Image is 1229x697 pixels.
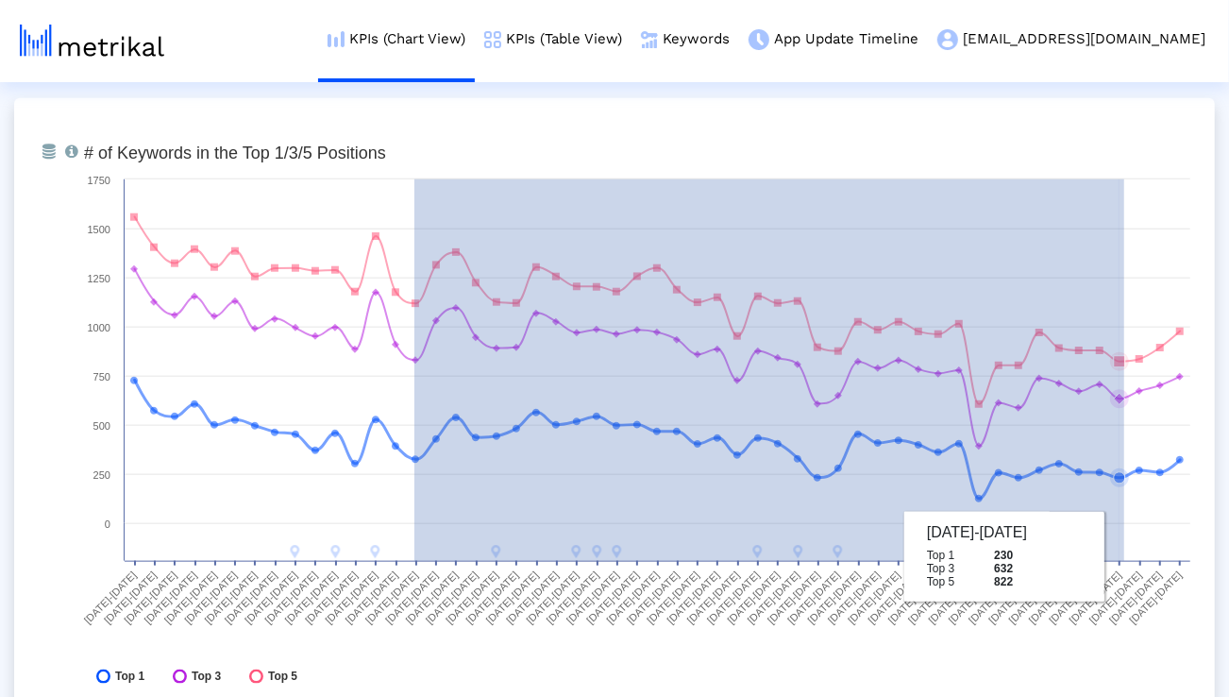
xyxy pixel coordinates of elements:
[604,569,661,626] text: [DATE]-[DATE]
[143,569,199,626] text: [DATE]-[DATE]
[243,569,299,626] text: [DATE]-[DATE]
[705,569,762,626] text: [DATE]-[DATE]
[545,569,601,626] text: [DATE]-[DATE]
[1027,569,1084,626] text: [DATE]-[DATE]
[937,29,958,50] img: my-account-menu-icon.png
[805,569,862,626] text: [DATE]-[DATE]
[926,569,983,626] text: [DATE]-[DATE]
[641,31,658,48] img: keywords.png
[1006,569,1063,626] text: [DATE]-[DATE]
[93,371,110,382] text: 750
[1067,569,1123,626] text: [DATE]-[DATE]
[84,144,386,162] tspan: # of Keywords in the Top 1/3/5 Positions
[504,569,561,626] text: [DATE]-[DATE]
[906,569,963,626] text: [DATE]-[DATE]
[403,569,460,626] text: [DATE]-[DATE]
[846,569,902,626] text: [DATE]-[DATE]
[826,569,883,626] text: [DATE]-[DATE]
[182,569,239,626] text: [DATE]-[DATE]
[88,273,110,284] text: 1250
[749,29,769,50] img: app-update-menu-icon.png
[268,670,297,684] span: Top 5
[986,569,1043,626] text: [DATE]-[DATE]
[93,420,110,432] text: 500
[102,569,159,626] text: [DATE]-[DATE]
[344,569,400,626] text: [DATE]-[DATE]
[82,569,139,626] text: [DATE]-[DATE]
[105,518,110,530] text: 0
[363,569,420,626] text: [DATE]-[DATE]
[1047,569,1103,626] text: [DATE]-[DATE]
[584,569,641,626] text: [DATE]-[DATE]
[115,670,144,684] span: Top 1
[746,569,802,626] text: [DATE]-[DATE]
[88,322,110,333] text: 1000
[564,569,621,626] text: [DATE]-[DATE]
[424,569,480,626] text: [DATE]-[DATE]
[262,569,319,626] text: [DATE]-[DATE]
[766,569,822,626] text: [DATE]-[DATE]
[947,569,1003,626] text: [DATE]-[DATE]
[886,569,943,626] text: [DATE]-[DATE]
[685,569,742,626] text: [DATE]-[DATE]
[162,569,219,626] text: [DATE]-[DATE]
[383,569,440,626] text: [DATE]-[DATE]
[202,569,259,626] text: [DATE]-[DATE]
[122,569,178,626] text: [DATE]-[DATE]
[283,569,340,626] text: [DATE]-[DATE]
[967,569,1023,626] text: [DATE]-[DATE]
[463,569,520,626] text: [DATE]-[DATE]
[725,569,782,626] text: [DATE]-[DATE]
[665,569,721,626] text: [DATE]-[DATE]
[645,569,701,626] text: [DATE]-[DATE]
[444,569,500,626] text: [DATE]-[DATE]
[785,569,842,626] text: [DATE]-[DATE]
[625,569,682,626] text: [DATE]-[DATE]
[223,569,279,626] text: [DATE]-[DATE]
[20,25,164,57] img: metrical-logo-light.png
[323,569,379,626] text: [DATE]-[DATE]
[1107,569,1164,626] text: [DATE]-[DATE]
[1087,569,1144,626] text: [DATE]-[DATE]
[484,31,501,48] img: kpi-table-menu-icon.png
[93,469,110,481] text: 250
[303,569,360,626] text: [DATE]-[DATE]
[328,31,345,47] img: kpi-chart-menu-icon.png
[524,569,581,626] text: [DATE]-[DATE]
[88,224,110,235] text: 1500
[192,670,221,684] span: Top 3
[484,569,541,626] text: [DATE]-[DATE]
[866,569,922,626] text: [DATE]-[DATE]
[1127,569,1184,626] text: [DATE]-[DATE]
[88,175,110,186] text: 1750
